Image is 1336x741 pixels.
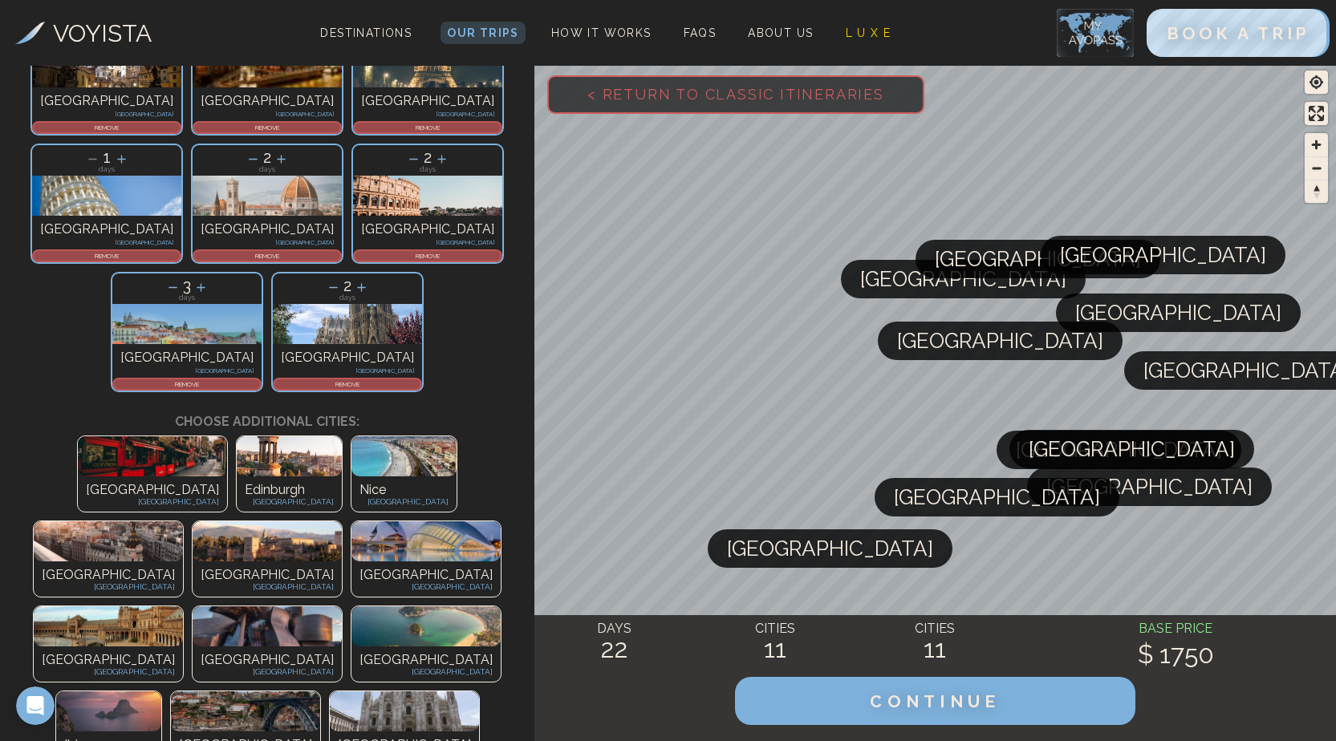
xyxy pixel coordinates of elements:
[1016,431,1222,469] span: [GEOGRAPHIC_DATA]
[361,220,494,239] p: [GEOGRAPHIC_DATA]
[42,581,175,593] p: [GEOGRAPHIC_DATA]
[201,239,334,245] p: [GEOGRAPHIC_DATA]
[193,176,342,216] img: Photo of florence
[897,322,1103,360] span: [GEOGRAPHIC_DATA]
[735,695,1136,711] a: CONTINUE
[42,666,175,678] p: [GEOGRAPHIC_DATA]
[1075,294,1281,332] span: [GEOGRAPHIC_DATA]
[40,239,173,245] p: [GEOGRAPHIC_DATA]
[171,691,320,731] img: Photo of undefined
[1147,27,1330,43] a: BOOK A TRIP
[281,348,414,367] p: [GEOGRAPHIC_DATA]
[846,26,891,39] span: L U X E
[860,260,1066,298] span: [GEOGRAPHIC_DATA]
[201,581,334,593] p: [GEOGRAPHIC_DATA]
[343,276,351,295] span: 2
[201,220,334,239] p: [GEOGRAPHIC_DATA]
[1305,157,1328,180] span: Zoom out
[263,148,271,167] span: 2
[12,396,522,431] h3: Choose additional cities:
[562,60,910,128] span: < Return to Classic Itineraries
[1046,468,1253,506] span: [GEOGRAPHIC_DATA]
[237,436,342,476] img: Photo of undefined
[274,379,420,389] p: REMOVE
[353,176,502,216] img: Photo of rome
[1305,71,1328,94] button: Find my location
[183,276,191,295] span: 3
[42,565,175,585] p: [GEOGRAPHIC_DATA]
[353,166,502,173] p: days
[677,22,723,44] a: FAQs
[355,123,501,132] p: REMOVE
[695,619,855,638] h4: CITIES
[53,15,152,51] h3: VOYISTA
[193,166,342,173] p: days
[34,606,183,646] img: Photo of undefined
[359,496,449,508] p: [GEOGRAPHIC_DATA]
[42,650,175,670] p: [GEOGRAPHIC_DATA]
[1305,156,1328,180] button: Zoom out
[245,480,334,500] p: Edinburgh
[201,91,334,111] p: [GEOGRAPHIC_DATA]
[447,26,519,39] span: Our Trips
[56,691,161,731] img: Photo of undefined
[1060,236,1266,274] span: [GEOGRAPHIC_DATA]
[1147,9,1330,57] button: BOOK A TRIP
[359,666,493,678] p: [GEOGRAPHIC_DATA]
[193,606,342,646] img: Photo of undefined
[273,294,422,302] p: days
[114,379,260,389] p: REMOVE
[194,251,340,261] p: REMOVE
[273,304,422,344] img: Photo of barcelona
[748,26,813,39] span: About Us
[86,496,219,508] p: [GEOGRAPHIC_DATA]
[359,480,449,500] p: Nice
[34,123,180,132] p: REMOVE
[201,565,334,585] p: [GEOGRAPHIC_DATA]
[547,75,924,114] button: < Return to Classic Itineraries
[86,480,219,500] p: [GEOGRAPHIC_DATA]
[1305,102,1328,125] span: Enter fullscreen
[32,166,181,173] p: days
[839,22,898,44] a: L U X E
[351,521,501,561] img: Photo of undefined
[194,123,340,132] p: REMOVE
[441,22,526,44] a: Our Trips
[1057,9,1134,57] img: My Account
[314,20,418,67] span: Destinations
[16,686,55,725] iframe: Intercom live chat
[78,436,227,476] img: Photo of undefined
[695,634,855,663] h2: 11
[741,22,819,44] a: About Us
[245,496,334,508] p: [GEOGRAPHIC_DATA]
[534,619,695,638] h4: DAYS
[1305,180,1328,203] span: Reset bearing to north
[201,666,334,678] p: [GEOGRAPHIC_DATA]
[1305,133,1328,156] button: Zoom in
[201,111,334,117] p: [GEOGRAPHIC_DATA]
[1029,430,1235,468] span: [GEOGRAPHIC_DATA]
[1167,23,1310,43] span: BOOK A TRIP
[112,294,262,302] p: days
[1015,619,1336,638] h4: BASE PRICE
[355,251,501,261] p: REMOVE
[361,239,494,245] p: [GEOGRAPHIC_DATA]
[15,22,45,44] img: Voyista Logo
[120,348,254,367] p: [GEOGRAPHIC_DATA]
[361,91,494,111] p: [GEOGRAPHIC_DATA]
[361,111,494,117] p: [GEOGRAPHIC_DATA]
[40,111,173,117] p: [GEOGRAPHIC_DATA]
[40,91,173,111] p: [GEOGRAPHIC_DATA]
[120,367,254,374] p: [GEOGRAPHIC_DATA]
[870,691,1000,711] span: CONTINUE
[1015,640,1336,669] h2: $ 1750
[104,148,111,167] span: 1
[894,478,1100,516] span: [GEOGRAPHIC_DATA]
[855,634,1016,663] h2: 11
[193,521,342,561] img: Photo of undefined
[34,251,180,261] p: REMOVE
[684,26,717,39] span: FAQs
[353,47,502,87] img: Photo of paris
